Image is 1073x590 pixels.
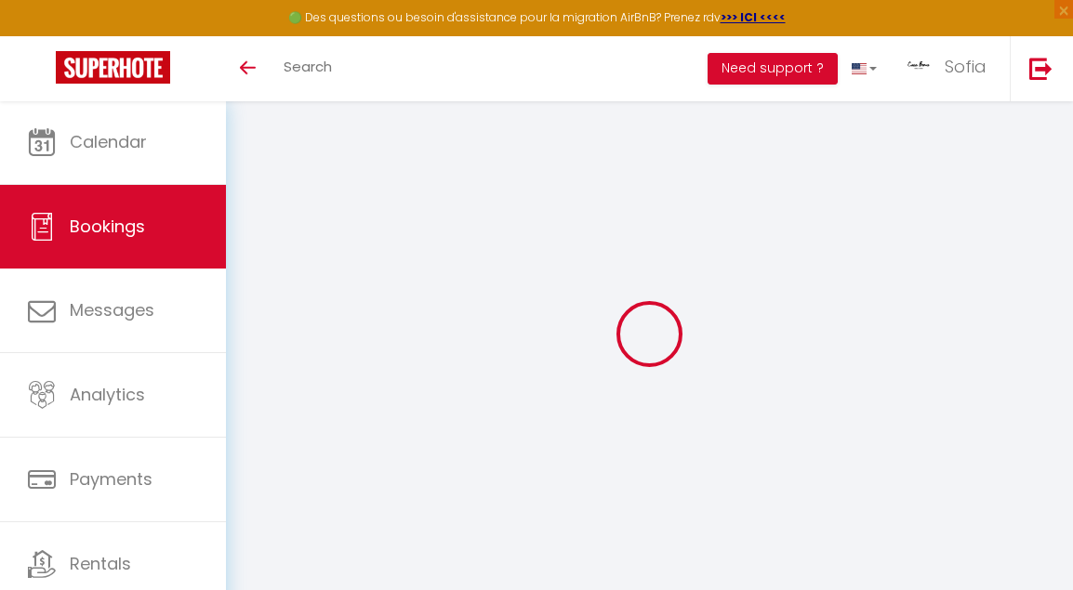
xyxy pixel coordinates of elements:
[70,215,145,238] span: Bookings
[70,298,154,321] span: Messages
[721,9,786,25] a: >>> ICI <<<<
[708,53,838,85] button: Need support ?
[284,57,332,76] span: Search
[270,36,346,101] a: Search
[891,36,1010,101] a: ... Sofia
[1029,57,1053,80] img: logout
[70,552,131,575] span: Rentals
[905,53,933,81] img: ...
[56,51,170,84] img: Super Booking
[70,383,145,406] span: Analytics
[945,55,987,78] span: Sofia
[70,130,147,153] span: Calendar
[70,467,152,491] span: Payments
